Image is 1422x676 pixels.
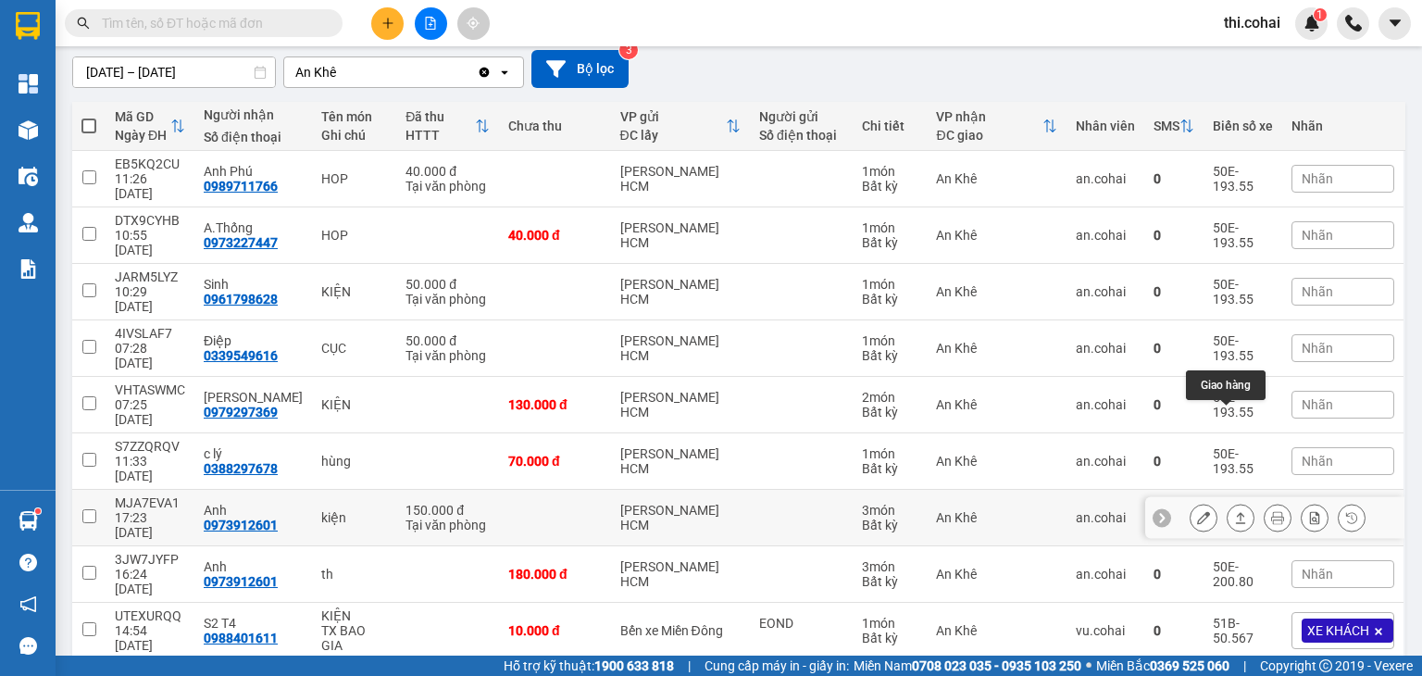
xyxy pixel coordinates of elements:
div: Bất kỳ [862,631,918,645]
span: file-add [424,17,437,30]
div: 1 món [862,164,918,179]
div: [PERSON_NAME] HCM [620,503,741,532]
strong: 1900 633 818 [594,658,674,673]
div: Chi tiết [862,119,918,133]
div: Bất kỳ [862,405,918,419]
button: file-add [415,7,447,40]
div: 0973912601 [204,518,278,532]
div: Biển số xe [1213,119,1273,133]
div: ĐC lấy [620,128,726,143]
div: UTEXURQQ [115,608,185,623]
div: VHTASWMC [115,382,185,397]
div: 16:24 [DATE] [115,567,185,596]
img: warehouse-icon [19,167,38,186]
div: KIỆN [321,284,387,299]
div: Bất kỳ [862,574,918,589]
div: JARM5LYZ [115,269,185,284]
div: Bất kỳ [862,461,918,476]
div: Số điện thoại [204,130,303,144]
div: S7ZZQRQV [115,439,185,454]
div: Chưa thu [508,119,602,133]
div: An Khê [936,567,1056,582]
div: VP gửi [620,109,726,124]
th: Toggle SortBy [1144,102,1204,151]
span: Cung cấp máy in - giấy in: [705,656,849,676]
div: 50E-193.55 [1213,277,1273,307]
div: Anh Phú [204,164,303,179]
div: HOP [321,171,387,186]
div: Bến xe Miền Đông [620,623,741,638]
div: 50.000 đ [405,333,490,348]
img: solution-icon [19,259,38,279]
div: 0 [1154,284,1194,299]
div: SMS [1154,119,1179,133]
span: | [1243,656,1246,676]
div: 50E-193.55 [1213,220,1273,250]
sup: 3 [619,41,638,59]
input: Tìm tên, số ĐT hoặc mã đơn [102,13,320,33]
div: 0 [1154,567,1194,582]
div: an.cohai [1076,341,1135,356]
div: An Khê [936,341,1056,356]
span: notification [19,595,37,613]
sup: 1 [1314,8,1327,21]
div: an.cohai [1076,454,1135,469]
div: 50E-200.80 [1213,559,1273,589]
div: 0961798628 [204,292,278,307]
span: thi.cohai [1209,11,1295,34]
div: Bất kỳ [862,348,918,363]
span: Nhãn [1302,454,1333,469]
div: 14:54 [DATE] [115,623,185,653]
img: dashboard-icon [19,74,38,94]
div: Đã thu [405,109,475,124]
div: HOP [321,228,387,243]
div: 50E-193.55 [1213,446,1273,476]
div: Điệp [204,333,303,348]
div: Ghi chú [321,128,387,143]
div: 1 món [862,277,918,292]
span: copyright [1319,659,1332,672]
div: 1 món [862,220,918,235]
span: Nhãn [1302,567,1333,582]
div: Người gửi [759,109,843,124]
div: An Khê [295,63,336,81]
div: An Khê [936,228,1056,243]
svg: open [497,65,512,80]
div: ĐC giao [936,128,1042,143]
div: [PERSON_NAME] HCM [620,333,741,363]
div: Tại văn phòng [405,348,490,363]
span: Hỗ trợ kỹ thuật: [504,656,674,676]
span: Nhãn [1302,228,1333,243]
div: 180.000 đ [508,567,602,582]
div: 0 [1154,171,1194,186]
img: icon-new-feature [1303,15,1320,31]
div: [PERSON_NAME] HCM [620,559,741,589]
div: Nhân viên [1076,119,1135,133]
span: caret-down [1387,15,1403,31]
div: an.cohai [1076,567,1135,582]
div: An Khê [936,454,1056,469]
input: Selected An Khê. [338,63,340,81]
div: DTX9CYHB [115,213,185,228]
img: logo-vxr [16,12,40,40]
div: 10.000 đ [508,623,602,638]
strong: 0708 023 035 - 0935 103 250 [912,658,1081,673]
div: 40.000 đ [508,228,602,243]
div: an.cohai [1076,510,1135,525]
div: Mã GD [115,109,170,124]
span: Miền Bắc [1096,656,1229,676]
div: 0 [1154,341,1194,356]
span: message [19,637,37,655]
div: 0988401611 [204,631,278,645]
div: Giao hàng [1186,370,1266,400]
div: [PERSON_NAME] HCM [620,164,741,194]
div: 11:26 [DATE] [115,171,185,201]
div: an.cohai [1076,228,1135,243]
div: VP nhận [936,109,1042,124]
svg: Clear value [477,65,492,80]
th: Toggle SortBy [396,102,499,151]
span: search [77,17,90,30]
div: DM VINH [204,390,303,405]
div: 50E-193.55 [1213,333,1273,363]
img: warehouse-icon [19,120,38,140]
